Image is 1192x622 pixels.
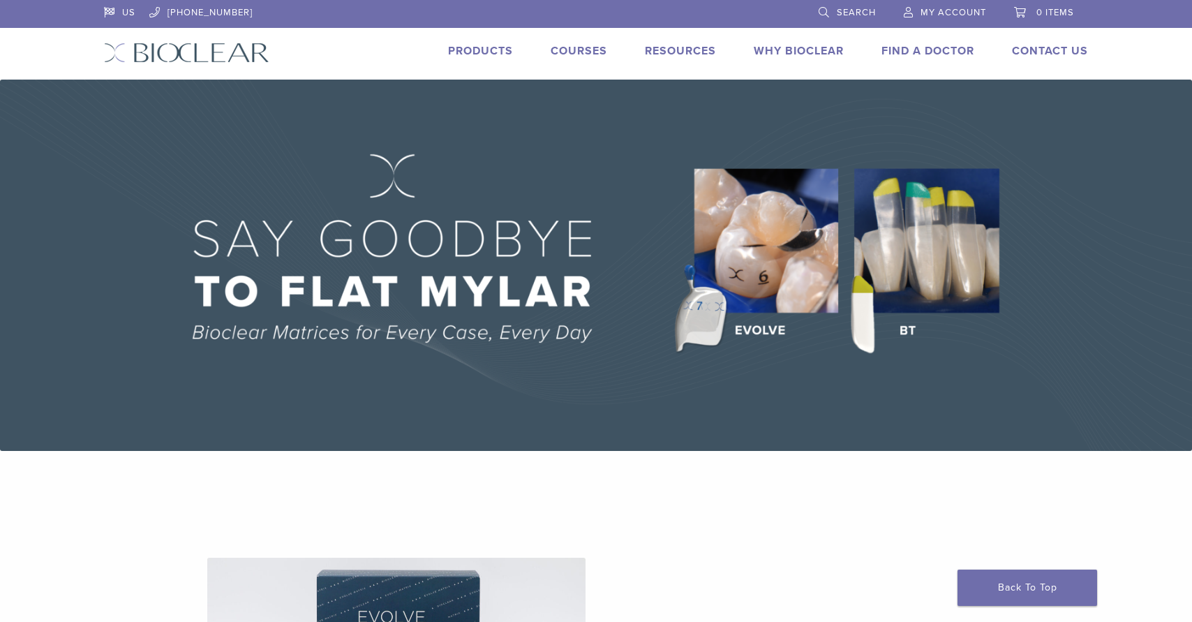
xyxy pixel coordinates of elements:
a: Courses [551,44,607,58]
img: Bioclear [104,43,269,63]
a: Why Bioclear [754,44,844,58]
span: Search [837,7,876,18]
a: Resources [645,44,716,58]
a: Find A Doctor [881,44,974,58]
a: Back To Top [958,570,1097,606]
a: Contact Us [1012,44,1088,58]
span: 0 items [1036,7,1074,18]
span: My Account [921,7,986,18]
a: Products [448,44,513,58]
